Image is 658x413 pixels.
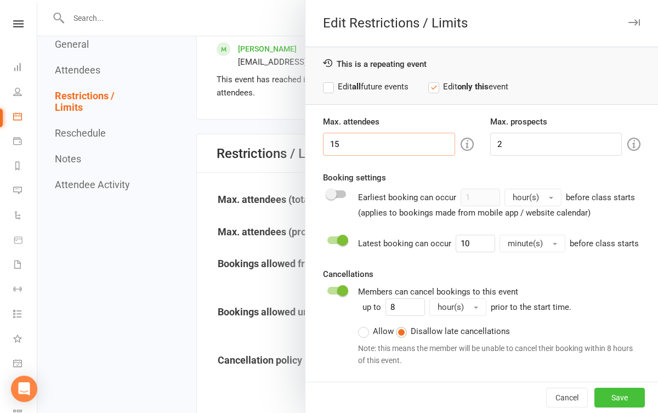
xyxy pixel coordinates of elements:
[13,229,38,253] a: Product Sales
[358,189,635,219] div: Earliest booking can occur
[13,352,38,377] a: General attendance kiosk mode
[438,302,464,312] span: hour(s)
[508,239,543,248] span: minute(s)
[13,155,38,179] a: Reports
[504,189,561,206] button: hour(s)
[11,376,37,402] div: Open Intercom Messenger
[13,130,38,155] a: Payments
[323,58,640,69] div: This is a repeating event
[546,388,588,408] button: Cancel
[570,239,639,248] span: before class starts
[13,105,38,130] a: Calendar
[513,193,539,202] span: hour(s)
[358,325,394,338] label: Allow
[323,115,379,128] label: Max. attendees
[358,342,640,367] div: Note: this means the member will be unable to cancel their booking within 8 hours of this event.
[594,388,645,408] button: Save
[490,115,547,128] label: Max. prospects
[13,56,38,81] a: Dashboard
[358,235,639,252] div: Latest booking can occur
[323,268,373,281] label: Cancellations
[323,171,386,184] label: Booking settings
[429,298,486,316] button: hour(s)
[491,302,571,312] span: prior to the start time.
[428,80,508,93] label: Edit event
[396,325,510,338] label: Disallow late cancellations
[352,82,361,92] strong: all
[305,15,658,31] div: Edit Restrictions / Limits
[362,298,486,316] div: up to
[500,235,565,252] button: minute(s)
[457,82,489,92] strong: only this
[323,80,409,93] label: Edit future events
[13,327,38,352] a: What's New
[13,81,38,105] a: People
[358,285,640,371] div: Members can cancel bookings to this event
